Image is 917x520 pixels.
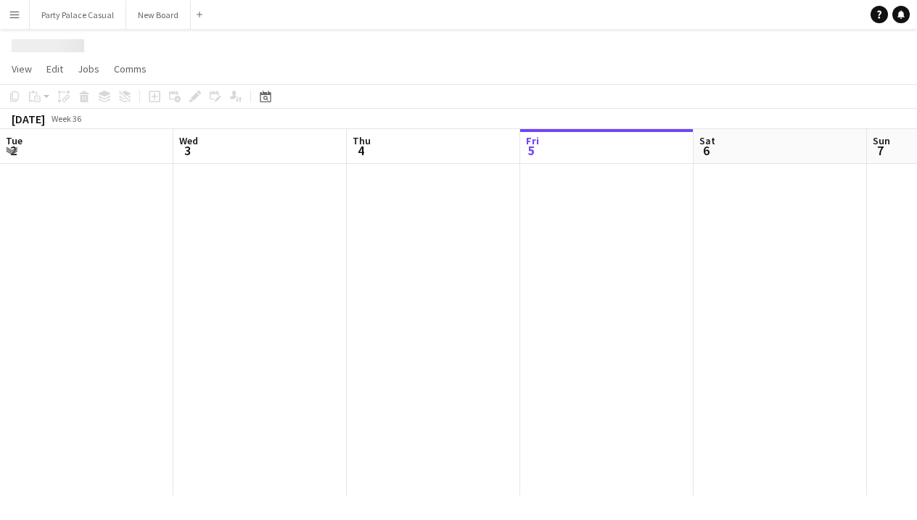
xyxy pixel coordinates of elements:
[6,59,38,78] a: View
[177,142,198,159] span: 3
[12,62,32,75] span: View
[48,113,84,124] span: Week 36
[12,112,45,126] div: [DATE]
[179,134,198,147] span: Wed
[873,134,890,147] span: Sun
[126,1,191,29] button: New Board
[697,142,715,159] span: 6
[108,59,152,78] a: Comms
[524,142,539,159] span: 5
[699,134,715,147] span: Sat
[353,134,371,147] span: Thu
[6,134,22,147] span: Tue
[350,142,371,159] span: 4
[4,142,22,159] span: 2
[72,59,105,78] a: Jobs
[41,59,69,78] a: Edit
[526,134,539,147] span: Fri
[46,62,63,75] span: Edit
[871,142,890,159] span: 7
[30,1,126,29] button: Party Palace Casual
[114,62,147,75] span: Comms
[78,62,99,75] span: Jobs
